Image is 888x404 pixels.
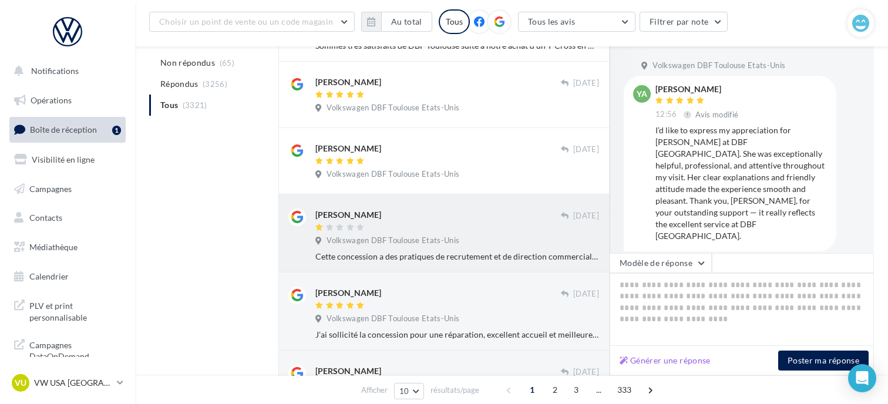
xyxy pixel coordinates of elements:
a: Visibilité en ligne [7,147,128,172]
span: Volkswagen DBF Toulouse Etats-Unis [327,169,459,180]
span: Volkswagen DBF Toulouse Etats-Unis [327,103,459,113]
div: [PERSON_NAME] [315,209,381,221]
span: [DATE] [573,211,599,221]
span: Répondus [160,78,199,90]
button: Générer une réponse [615,353,715,368]
button: Au total [381,12,432,32]
a: VU VW USA [GEOGRAPHIC_DATA] [9,372,126,394]
span: Boîte de réception [30,124,97,134]
div: [PERSON_NAME] [315,365,381,377]
p: VW USA [GEOGRAPHIC_DATA] [34,377,112,389]
button: Au total [361,12,432,32]
span: Notifications [31,66,79,76]
div: Cette concession a des pratiques de recrutement et de direction commerciale déplorable. Je pense ... [315,251,599,262]
div: [PERSON_NAME] [655,85,741,93]
div: 1 [112,126,121,135]
span: Choisir un point de vente ou un code magasin [159,16,333,26]
span: Volkswagen DBF Toulouse Etats-Unis [652,60,785,71]
div: [PERSON_NAME] [315,143,381,154]
a: Boîte de réception1 [7,117,128,142]
a: Campagnes DataOnDemand [7,332,128,367]
span: [DATE] [573,289,599,299]
a: PLV et print personnalisable [7,293,128,328]
span: Visibilité en ligne [32,154,95,164]
button: 10 [394,383,424,399]
button: Notifications [7,59,123,83]
span: 12:56 [655,109,677,120]
span: Afficher [361,385,388,396]
button: Modèle de réponse [610,253,712,273]
button: Poster ma réponse [778,351,869,371]
span: Volkswagen DBF Toulouse Etats-Unis [327,235,459,246]
span: 333 [613,381,637,399]
span: Calendrier [29,271,69,281]
span: YA [637,88,647,100]
span: [DATE] [573,367,599,378]
div: I’d like to express my appreciation for [PERSON_NAME] at DBF [GEOGRAPHIC_DATA]. She was exception... [655,124,827,242]
span: Campagnes DataOnDemand [29,337,121,362]
span: Campagnes [29,183,72,193]
div: Open Intercom Messenger [848,364,876,392]
span: Avis modifié [695,110,738,119]
span: ... [590,381,608,399]
a: Campagnes [7,177,128,201]
a: Médiathèque [7,235,128,260]
span: Non répondus [160,57,215,69]
button: Tous les avis [518,12,635,32]
a: Calendrier [7,264,128,289]
span: PLV et print personnalisable [29,298,121,323]
span: Médiathèque [29,242,78,252]
span: Tous les avis [528,16,576,26]
div: Tous [439,9,470,34]
div: [PERSON_NAME] [315,287,381,299]
span: 2 [546,381,564,399]
span: (65) [220,58,234,68]
span: [DATE] [573,78,599,89]
span: Volkswagen DBF Toulouse Etats-Unis [327,314,459,324]
button: Filtrer par note [640,12,728,32]
span: Opérations [31,95,72,105]
span: (3256) [203,79,227,89]
div: [PERSON_NAME] [315,76,381,88]
span: VU [15,377,26,389]
span: 10 [399,386,409,396]
span: 3 [567,381,586,399]
span: 1 [523,381,541,399]
span: résultats/page [430,385,479,396]
span: [DATE] [573,144,599,155]
a: Contacts [7,206,128,230]
span: Contacts [29,213,62,223]
a: Opérations [7,88,128,113]
button: Choisir un point de vente ou un code magasin [149,12,355,32]
div: J'ai sollicité la concession pour une réparation, excellent accueil et meilleures explications pa... [315,329,599,341]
